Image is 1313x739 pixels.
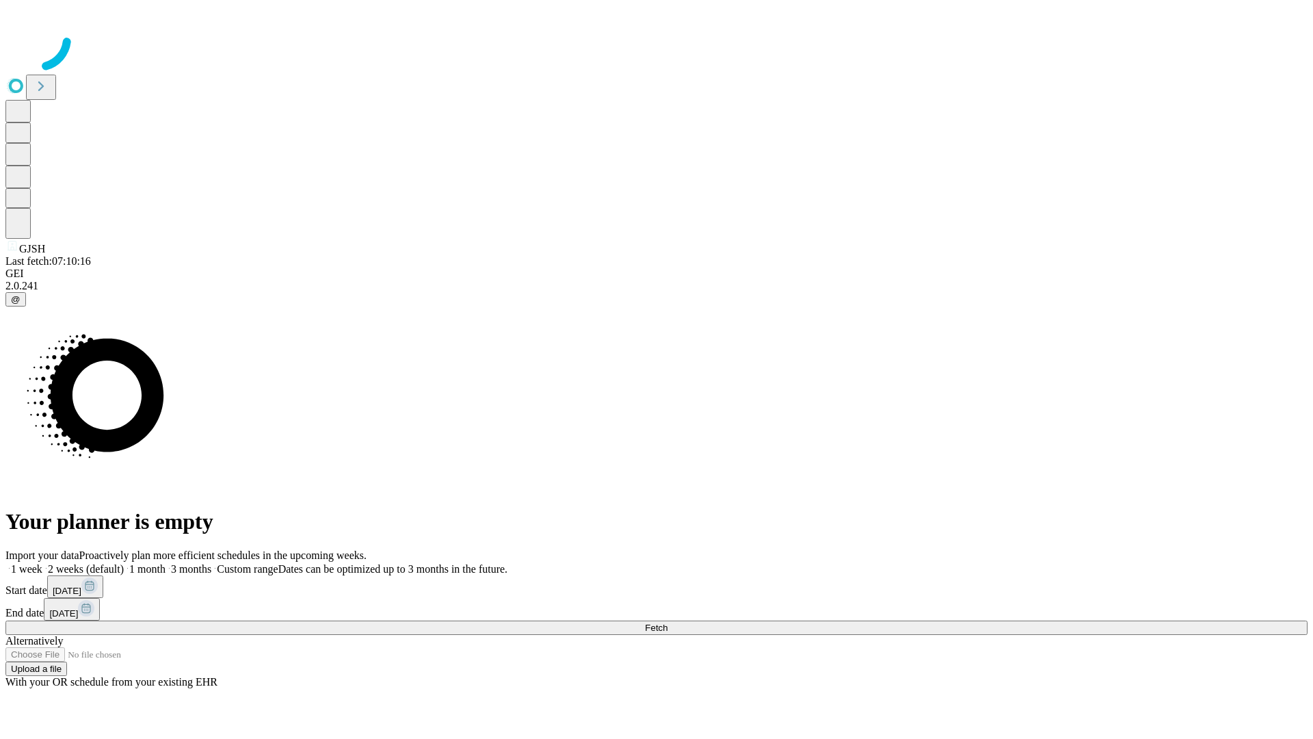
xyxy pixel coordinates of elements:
[278,563,507,575] span: Dates can be optimized up to 3 months in the future.
[5,676,217,688] span: With your OR schedule from your existing EHR
[171,563,211,575] span: 3 months
[5,598,1308,621] div: End date
[11,294,21,304] span: @
[53,586,81,596] span: [DATE]
[5,509,1308,534] h1: Your planner is empty
[5,575,1308,598] div: Start date
[44,598,100,621] button: [DATE]
[217,563,278,575] span: Custom range
[5,635,63,647] span: Alternatively
[645,623,667,633] span: Fetch
[5,621,1308,635] button: Fetch
[79,549,367,561] span: Proactively plan more efficient schedules in the upcoming weeks.
[49,608,78,619] span: [DATE]
[5,255,91,267] span: Last fetch: 07:10:16
[5,292,26,307] button: @
[11,563,42,575] span: 1 week
[5,549,79,561] span: Import your data
[47,575,103,598] button: [DATE]
[129,563,165,575] span: 1 month
[5,280,1308,292] div: 2.0.241
[48,563,124,575] span: 2 weeks (default)
[19,243,45,255] span: GJSH
[5,268,1308,280] div: GEI
[5,662,67,676] button: Upload a file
